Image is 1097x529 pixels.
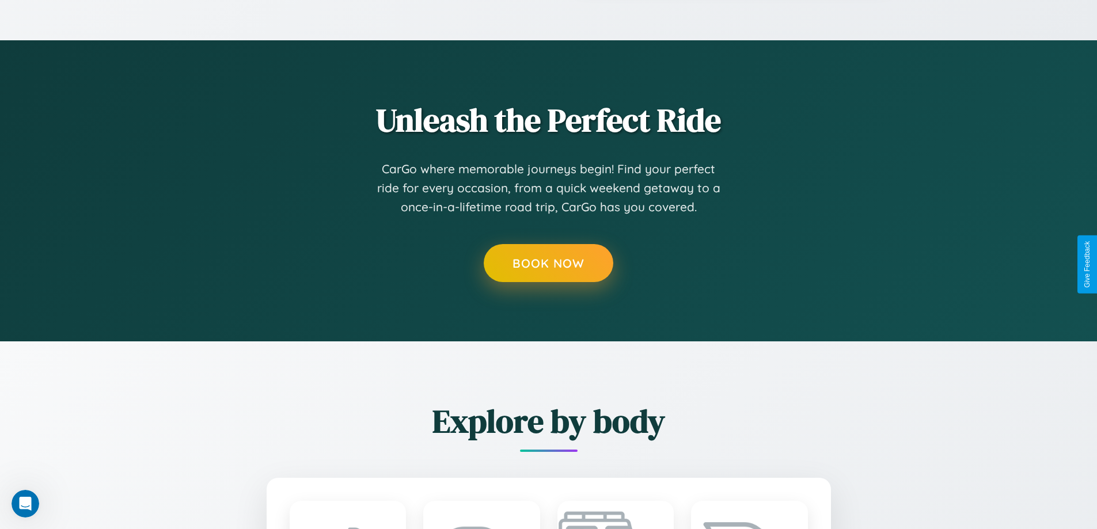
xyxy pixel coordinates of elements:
[203,98,894,142] h2: Unleash the Perfect Ride
[203,399,894,443] h2: Explore by body
[12,490,39,517] iframe: Intercom live chat
[484,244,613,282] button: Book Now
[376,159,722,217] p: CarGo where memorable journeys begin! Find your perfect ride for every occasion, from a quick wee...
[1083,241,1091,288] div: Give Feedback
